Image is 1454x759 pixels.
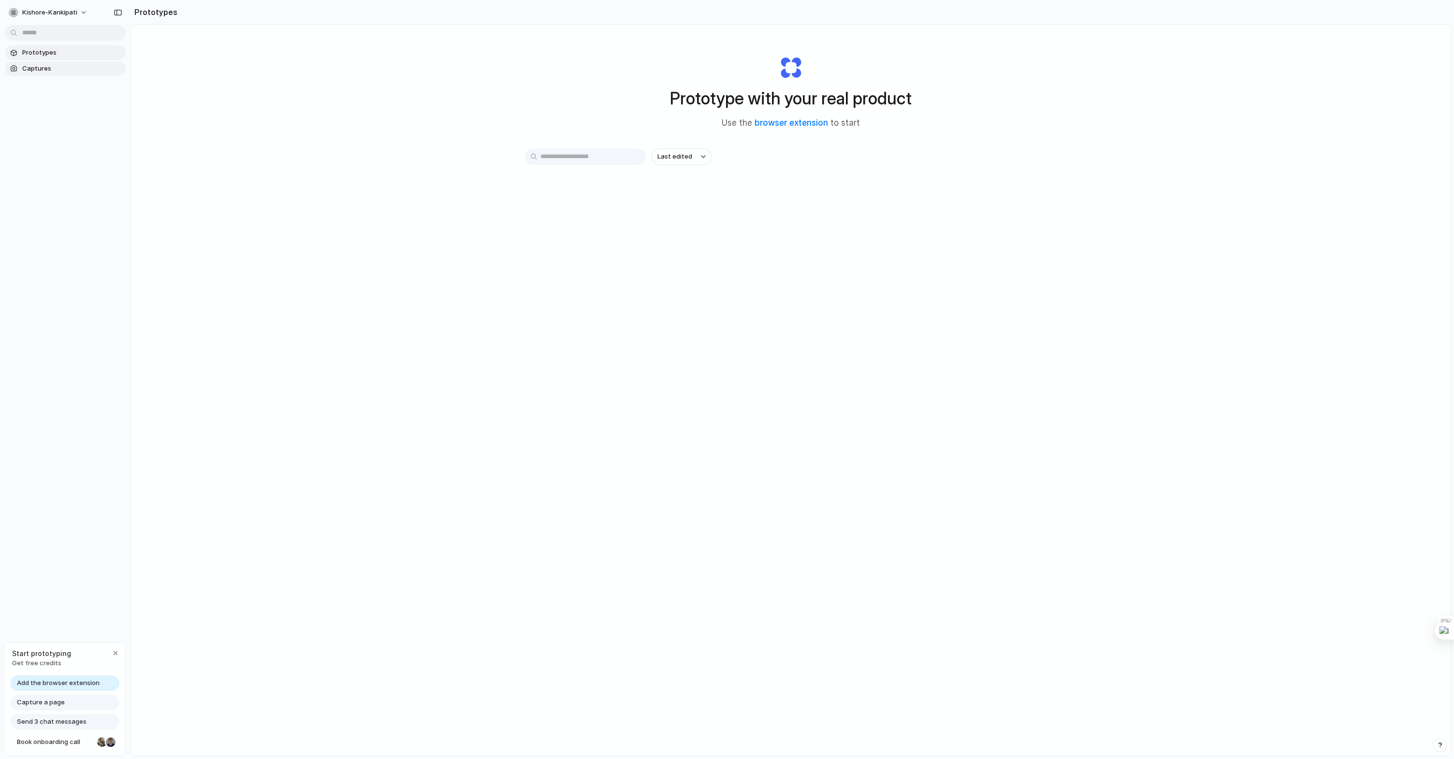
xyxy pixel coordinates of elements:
span: Capture a page [17,698,65,707]
a: Captures [5,61,126,76]
span: Send 3 chat messages [17,717,87,727]
span: Book onboarding call [17,737,93,747]
span: Captures [22,64,122,73]
div: Nicole Kubica [96,736,108,748]
div: Christian Iacullo [105,736,116,748]
a: browser extension [755,118,828,128]
button: kishore-kankipati [5,5,92,20]
button: Last edited [652,148,712,165]
span: Last edited [657,152,692,161]
h2: Prototypes [131,6,177,18]
a: Add the browser extension [10,675,119,691]
span: Get free credits [12,658,71,668]
a: Prototypes [5,45,126,60]
a: Book onboarding call [10,734,119,750]
h1: Prototype with your real product [670,86,912,111]
span: Prototypes [22,48,122,58]
span: Start prototyping [12,648,71,658]
span: Use the to start [722,117,860,130]
span: kishore-kankipati [22,8,77,17]
span: Add the browser extension [17,678,100,688]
